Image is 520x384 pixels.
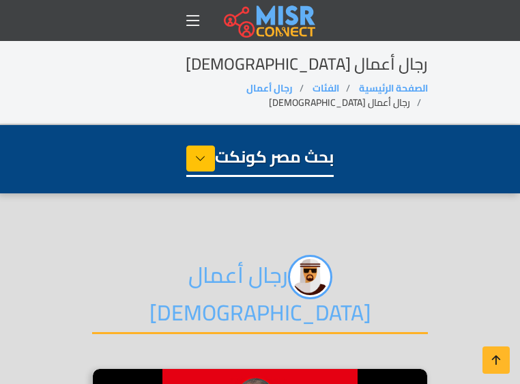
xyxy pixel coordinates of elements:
[288,255,332,299] img: 3d3kANOsyxoYFq85L2BW.png
[224,3,315,38] img: main.misr_connect
[92,255,428,334] h2: رجال أعمال [DEMOGRAPHIC_DATA]
[313,79,339,97] a: الفئات
[359,79,428,97] a: الصفحة الرئيسية
[246,79,293,97] a: رجال أعمال
[269,96,428,110] li: رجال أعمال [DEMOGRAPHIC_DATA]
[186,146,334,177] h1: بحث مصر كونكت
[92,55,428,74] h2: رجال أعمال [DEMOGRAPHIC_DATA]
